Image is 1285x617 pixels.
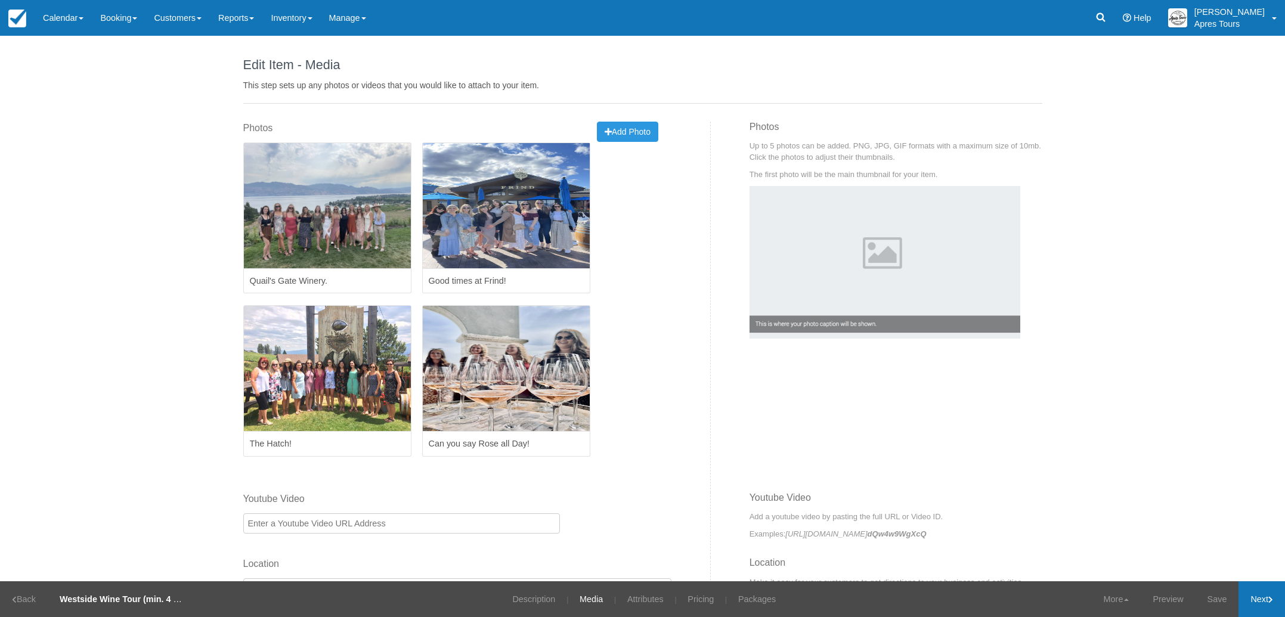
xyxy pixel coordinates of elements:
input: Enter a photo caption [422,269,590,294]
a: Attributes [618,581,673,617]
img: L2-8 [244,143,411,268]
h3: Youtube Video [750,492,1042,511]
p: The first photo will be the main thumbnail for your item. [750,169,1042,180]
p: This step sets up any photos or videos that you would like to attach to your item. [243,79,1042,91]
input: Enter a photo caption [243,432,411,457]
p: [PERSON_NAME] [1194,6,1265,18]
i: Help [1123,14,1131,22]
span: Add Photo [605,127,651,137]
a: Packages [729,581,785,617]
p: Add a youtube video by pasting the full URL or Video ID. [750,511,1042,522]
a: Pricing [679,581,723,617]
a: Description [503,581,564,617]
img: A1 [1168,8,1187,27]
label: Photos [243,122,273,135]
a: More [1092,581,1141,617]
h3: Photos [750,122,1042,141]
button: Add Photo [597,122,658,142]
input: Enter a photo caption [243,269,411,294]
input: Street Address or coordinates as: latitude, longitude [243,578,671,599]
a: Next [1238,581,1285,617]
a: Preview [1141,581,1195,617]
img: L2-13 [423,143,590,268]
input: Enter a Youtube Video URL Address [243,513,560,534]
p: Apres Tours [1194,18,1265,30]
h3: Location [750,557,1042,576]
img: checkfront-main-nav-mini-logo.png [8,10,26,27]
img: Example Photo Caption [750,186,1020,339]
em: [URL][DOMAIN_NAME] [785,529,926,538]
a: Media [571,581,612,617]
p: Examples: [750,528,1042,540]
p: Make it easy for your customers to get directions to your business and activities. [750,576,1042,588]
strong: Westside Wine Tour (min. 4 guests) [60,594,204,604]
input: Enter a photo caption [422,432,590,457]
p: Up to 5 photos can be added. PNG, JPG, GIF formats with a maximum size of 10mb. Click the photos ... [750,140,1042,163]
span: Help [1134,13,1151,23]
img: L2-7 [244,306,411,431]
img: L2-11 [423,306,590,431]
a: Save [1196,581,1239,617]
label: Youtube Video [243,492,560,506]
label: Location [243,557,671,571]
strong: dQw4w9WgXcQ [868,529,927,538]
h1: Edit Item - Media [243,58,1042,72]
